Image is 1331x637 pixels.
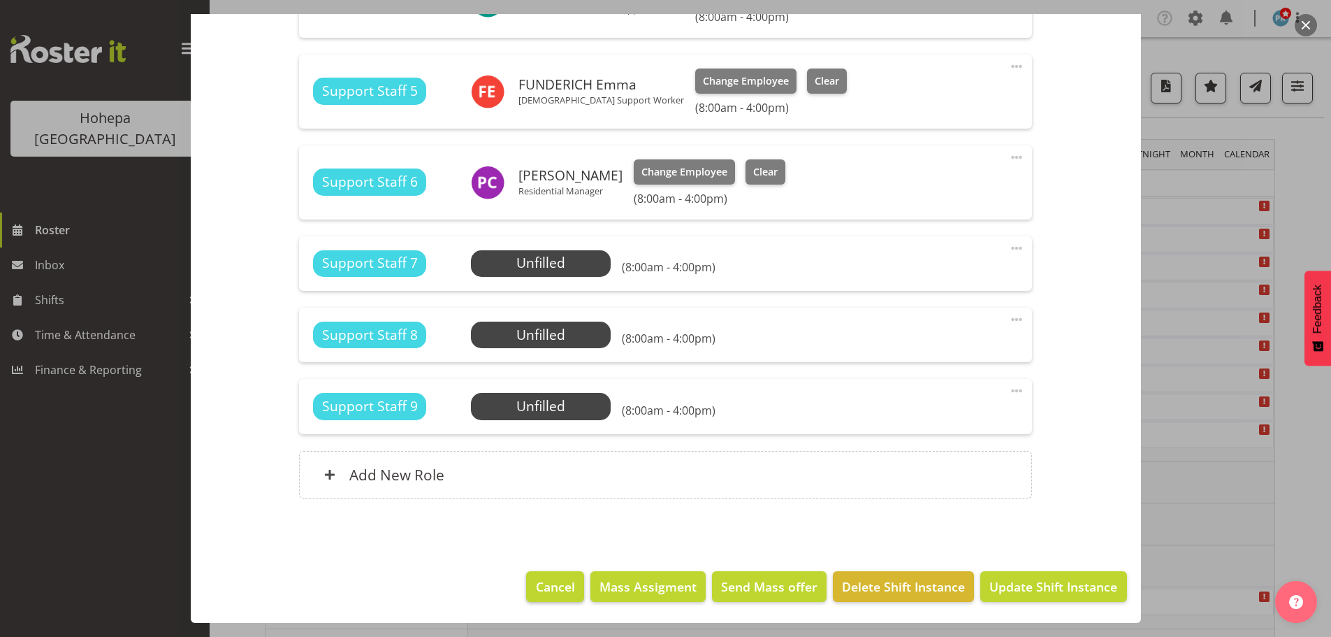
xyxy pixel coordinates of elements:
p: Residential Manager [518,185,623,196]
button: Cancel [526,571,583,602]
span: Change Employee [641,164,727,180]
span: Support Staff 7 [322,253,418,273]
button: Feedback - Show survey [1304,271,1331,366]
button: Clear [745,159,785,185]
h6: [PERSON_NAME] [518,168,623,183]
span: Unfilled [516,253,565,272]
img: praveen-chandra8662.jpg [471,166,504,199]
h6: (8:00am - 4:00pm) [695,10,846,24]
p: [DEMOGRAPHIC_DATA] Support Worker [518,3,684,15]
span: Clear [815,73,839,89]
h6: (8:00am - 4:00pm) [622,260,715,274]
span: Unfilled [516,396,565,415]
h6: (8:00am - 4:00pm) [622,403,715,417]
p: [DEMOGRAPHIC_DATA] Support Worker [518,94,684,106]
span: Change Employee [703,73,789,89]
button: Mass Assigment [590,571,706,602]
span: Update Shift Instance [989,578,1117,596]
button: Delete Shift Instance [833,571,974,602]
h6: (8:00am - 4:00pm) [634,192,785,206]
img: help-xxl-2.png [1289,595,1303,609]
img: funderich-emma11902.jpg [471,75,504,108]
span: Clear [753,164,778,180]
span: Feedback [1311,285,1324,334]
span: Support Staff 5 [322,81,418,101]
span: Send Mass offer [721,578,817,596]
h6: (8:00am - 4:00pm) [695,101,846,115]
button: Clear [807,69,847,94]
span: Support Staff 6 [322,172,418,192]
span: Cancel [536,578,575,596]
span: Delete Shift Instance [842,578,965,596]
h6: Add New Role [349,466,444,484]
span: Support Staff 8 [322,325,418,345]
button: Change Employee [695,69,797,94]
button: Send Mass offer [712,571,827,602]
span: Support Staff 9 [322,396,418,417]
h6: (8:00am - 4:00pm) [622,331,715,345]
button: Change Employee [634,159,735,185]
span: Mass Assigment [599,578,697,596]
span: Unfilled [516,325,565,344]
h6: FUNDERICH Emma [518,77,684,92]
button: Update Shift Instance [980,571,1126,602]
